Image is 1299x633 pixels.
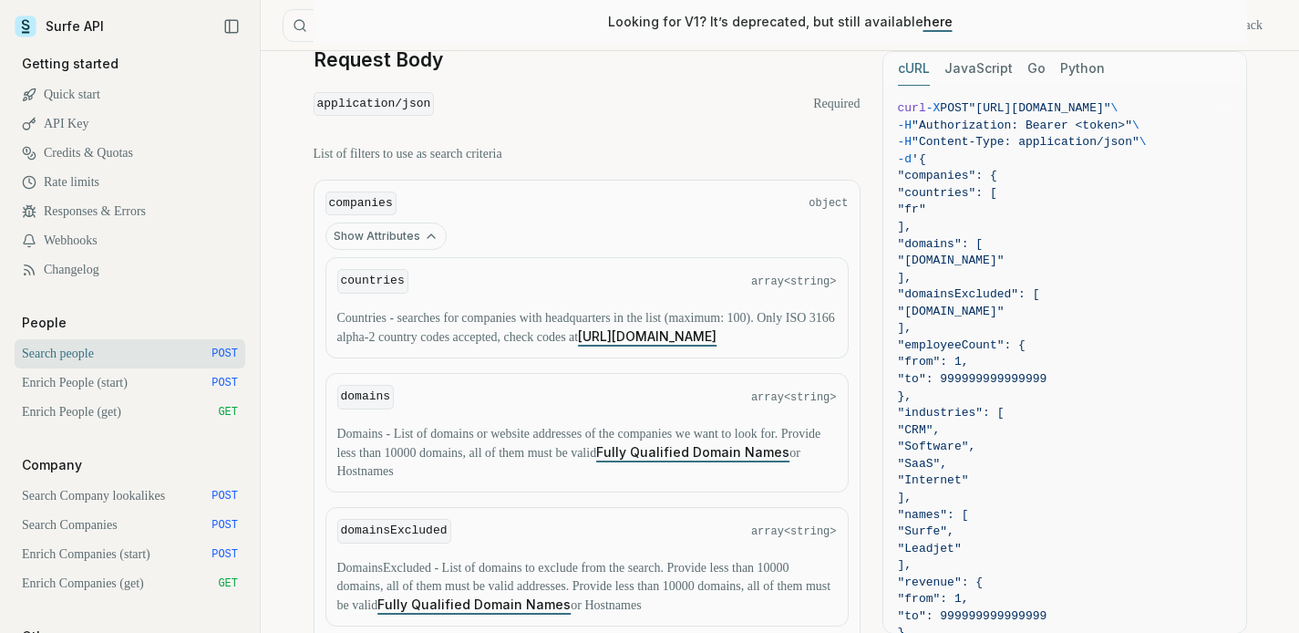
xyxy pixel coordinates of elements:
[211,518,238,533] span: POST
[15,13,104,40] a: Surfe API
[15,314,74,332] p: People
[314,47,443,73] a: Request Body
[751,275,837,289] span: array<string>
[15,55,126,73] p: Getting started
[898,135,912,149] span: -H
[15,569,245,598] a: Enrich Companies (get) GET
[912,119,1132,132] span: "Authorization: Bearer <token>"
[218,576,238,591] span: GET
[211,489,238,503] span: POST
[15,226,245,255] a: Webhooks
[898,491,912,504] span: ],
[898,440,976,453] span: "Software",
[337,559,837,615] p: DomainsExcluded - List of domains to exclude from the search. Provide less than 10000 domains, al...
[1027,52,1046,86] button: Go
[15,511,245,540] a: Search Companies POST
[898,372,1047,386] span: "to": 999999999999999
[596,444,789,460] a: Fully Qualified Domain Names
[898,609,1047,623] span: "to": 999999999999999
[898,508,969,522] span: "names": [
[15,168,245,197] a: Rate limits
[898,542,962,555] span: "Leadjet"
[218,13,245,40] button: Collapse Sidebar
[898,355,969,368] span: "from": 1,
[211,376,238,390] span: POST
[898,389,912,403] span: },
[15,197,245,226] a: Responses & Errors
[314,145,861,163] p: List of filters to use as search criteria
[898,558,912,572] span: ],
[15,139,245,168] a: Credits & Quotas
[912,135,1139,149] span: "Content-Type: application/json"
[898,271,912,285] span: ],
[898,338,1026,352] span: "employeeCount": {
[337,309,837,347] p: Countries - searches for companies with headquarters in the list (maximum: 100). Only ISO 3166 al...
[898,202,926,216] span: "fr"
[15,339,245,368] a: Search people POST
[898,287,1040,301] span: "domainsExcluded": [
[944,52,1013,86] button: JavaScript
[926,101,941,115] span: -X
[923,14,953,29] a: here
[940,101,968,115] span: POST
[377,597,571,612] a: Fully Qualified Domain Names
[898,423,941,437] span: "CRM",
[1060,52,1105,86] button: Python
[898,524,954,538] span: "Surfe",
[898,186,997,200] span: "countries": [
[15,398,245,427] a: Enrich People (get) GET
[337,269,408,294] code: countries
[15,80,245,109] a: Quick start
[898,457,948,471] span: "SaaS",
[15,368,245,398] a: Enrich People (start) POST
[912,152,926,166] span: '{
[898,254,1005,267] span: "[DOMAIN_NAME]"
[898,406,1005,420] span: "industries": [
[898,101,926,115] span: curl
[898,305,1005,318] span: "[DOMAIN_NAME]"
[898,321,912,335] span: ],
[325,192,397,216] code: companies
[15,456,89,474] p: Company
[1111,101,1119,115] span: \
[15,255,245,285] a: Changelog
[809,196,848,211] span: object
[15,482,245,511] a: Search Company lookalikes POST
[898,119,912,132] span: -H
[314,92,435,117] code: application/json
[337,385,395,410] code: domains
[898,237,984,251] span: "domains": [
[325,223,447,250] button: Show Attributes
[751,524,837,539] span: array<string>
[898,152,912,166] span: -d
[1139,135,1147,149] span: \
[211,547,238,562] span: POST
[751,390,837,405] span: array<string>
[898,169,997,182] span: "companies": {
[337,425,837,481] p: Domains - List of domains or website addresses of the companies we want to look for. Provide less...
[898,220,912,233] span: ],
[608,13,953,31] p: Looking for V1? It’s deprecated, but still available
[898,576,984,589] span: "revenue": {
[15,109,245,139] a: API Key
[813,95,860,113] span: Required
[1132,119,1139,132] span: \
[578,328,717,344] a: [URL][DOMAIN_NAME]
[337,519,451,544] code: domainsExcluded
[218,405,238,420] span: GET
[283,9,738,42] button: Search⌘K
[1211,93,1239,120] button: Copy Text
[898,473,969,487] span: "Internet"
[969,101,1111,115] span: "[URL][DOMAIN_NAME]"
[898,52,930,86] button: cURL
[211,347,238,361] span: POST
[898,592,969,606] span: "from": 1,
[15,540,245,569] a: Enrich Companies (start) POST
